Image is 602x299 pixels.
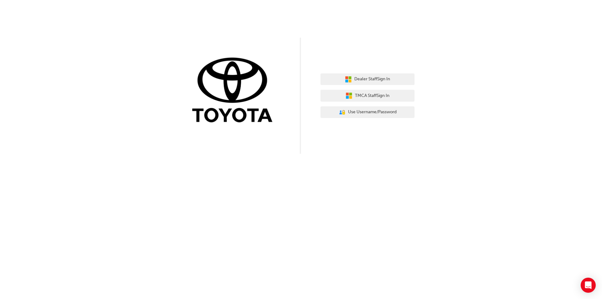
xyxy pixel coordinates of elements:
[320,106,415,118] button: Use Username/Password
[320,90,415,102] button: TMCA StaffSign In
[320,73,415,85] button: Dealer StaffSign In
[355,92,389,99] span: TMCA Staff Sign In
[581,278,596,293] div: Open Intercom Messenger
[354,76,390,83] span: Dealer Staff Sign In
[348,109,397,116] span: Use Username/Password
[187,56,282,125] img: Trak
